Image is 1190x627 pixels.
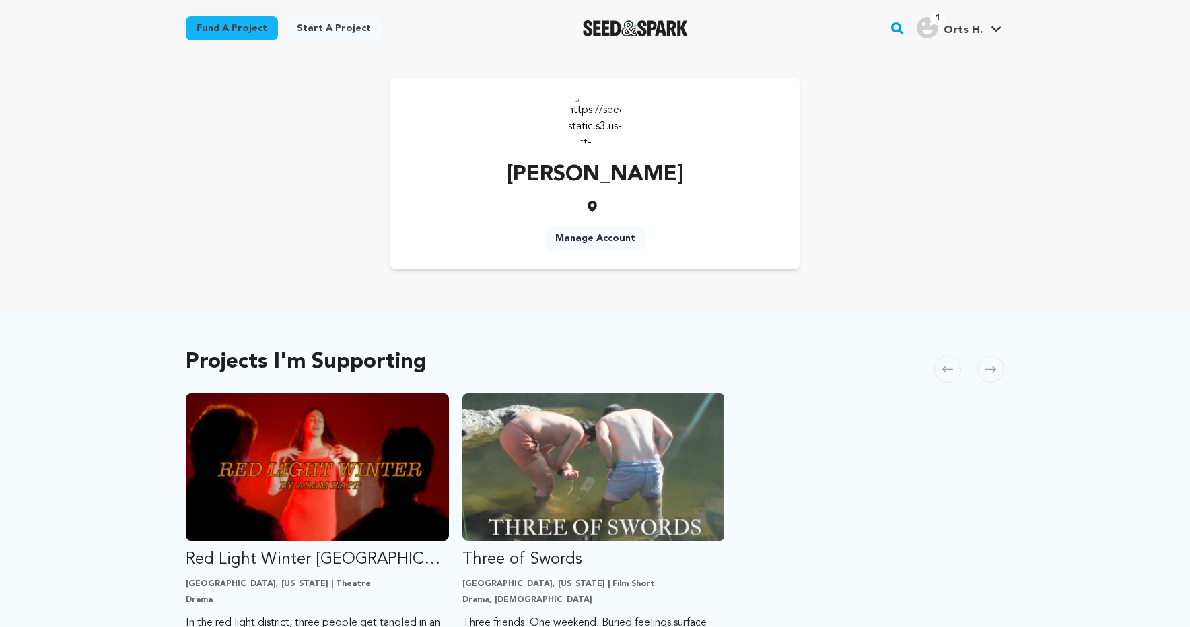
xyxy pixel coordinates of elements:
[462,579,726,589] p: [GEOGRAPHIC_DATA], [US_STATE] | Film Short
[914,14,1004,42] span: Orts H.'s Profile
[186,549,449,570] p: Red Light Winter [GEOGRAPHIC_DATA]
[914,14,1004,38] a: Orts H.'s Profile
[568,92,622,145] img: https://seedandspark-static.s3.us-east-2.amazonaws.com/images/User/002/292/146/medium/ACg8ocJBaqJ...
[545,226,646,251] a: Manage Account
[186,16,278,40] a: Fund a project
[186,595,449,605] p: Drama
[286,16,382,40] a: Start a project
[186,579,449,589] p: [GEOGRAPHIC_DATA], [US_STATE] | Theatre
[930,11,946,25] span: 1
[917,17,938,38] img: user.png
[462,595,726,605] p: Drama, [DEMOGRAPHIC_DATA]
[944,25,983,36] span: Orts H.
[583,20,689,36] img: Seed&Spark Logo Dark Mode
[462,549,726,570] p: Three of Swords
[507,159,684,191] p: [PERSON_NAME]
[917,17,983,38] div: Orts H.'s Profile
[186,353,427,372] h2: Projects I'm Supporting
[583,20,689,36] a: Seed&Spark Homepage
